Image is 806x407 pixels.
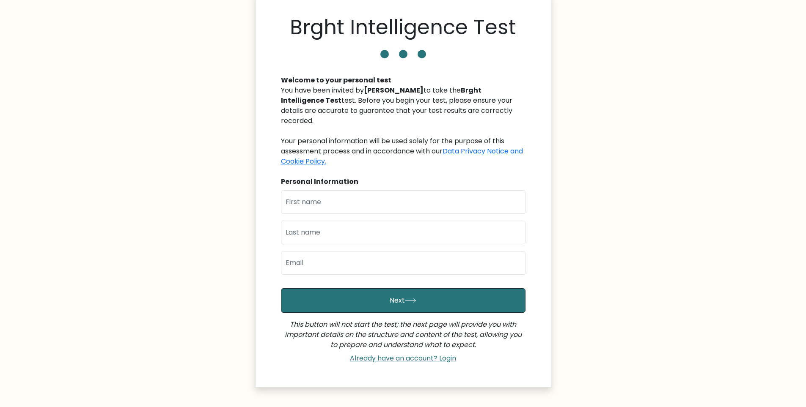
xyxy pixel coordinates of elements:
[281,85,481,105] b: Brght Intelligence Test
[281,75,525,85] div: Welcome to your personal test
[364,85,424,95] b: [PERSON_NAME]
[281,190,525,214] input: First name
[281,251,525,275] input: Email
[281,288,525,313] button: Next
[281,85,525,167] div: You have been invited by to take the test. Before you begin your test, please ensure your details...
[347,353,459,363] a: Already have an account? Login
[281,177,525,187] div: Personal Information
[281,221,525,244] input: Last name
[285,320,522,350] i: This button will not start the test; the next page will provide you with important details on the...
[290,15,516,40] h1: Brght Intelligence Test
[281,146,523,166] a: Data Privacy Notice and Cookie Policy.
